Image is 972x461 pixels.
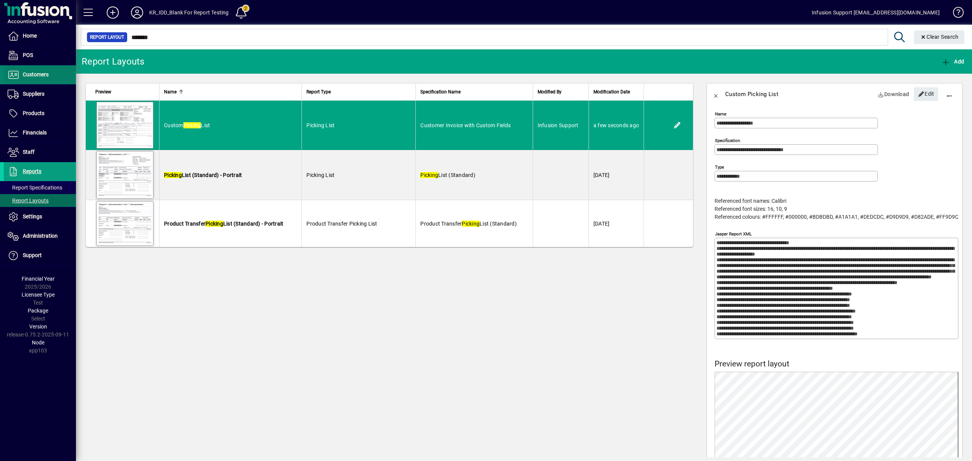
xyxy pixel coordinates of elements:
[715,206,787,212] span: Referenced font sizes: 16, 10, 9
[940,85,958,103] button: More options
[164,221,283,227] span: Product Transfer List (Standard) - Portrait
[4,123,76,142] a: Financials
[306,172,335,178] span: Picking List
[589,101,644,150] td: a few seconds ago
[4,246,76,265] a: Support
[149,6,229,19] div: KR_IDD_Blank For Report Testing
[715,198,786,204] span: Referenced font names: Calibri
[715,359,958,369] h4: Preview report layout
[4,65,76,84] a: Customers
[32,339,44,346] span: Node
[23,149,35,155] span: Staff
[875,87,912,101] a: Download
[23,129,47,136] span: Financials
[164,172,242,178] span: List (Standard) - Portrait
[164,88,177,96] span: Name
[23,213,42,219] span: Settings
[4,181,76,194] a: Report Specifications
[715,231,752,237] mat-label: Jasper Report XML
[4,194,76,207] a: Report Layouts
[23,168,41,174] span: Reports
[4,85,76,104] a: Suppliers
[589,150,644,200] td: [DATE]
[22,292,55,298] span: Licensee Type
[101,6,125,19] button: Add
[23,71,49,77] span: Customers
[812,6,940,19] div: Infusion Support [EMAIL_ADDRESS][DOMAIN_NAME]
[4,143,76,162] a: Staff
[589,200,644,247] td: [DATE]
[914,30,965,44] button: Clear
[918,88,934,100] span: Edit
[715,111,726,117] mat-label: Name
[164,172,182,178] em: Picking
[715,164,724,170] mat-label: Type
[462,221,480,227] em: Picking
[4,27,76,46] a: Home
[707,85,725,103] button: Back
[420,88,528,96] div: Specification Name
[23,91,44,97] span: Suppliers
[22,276,55,282] span: Financial Year
[538,122,579,128] span: Infusion Support
[939,55,966,68] button: Add
[23,233,58,239] span: Administration
[4,46,76,65] a: POS
[420,88,461,96] span: Specification Name
[164,88,297,96] div: Name
[4,104,76,123] a: Products
[23,52,33,58] span: POS
[420,221,517,227] span: Product Transfer List (Standard)
[8,185,62,191] span: Report Specifications
[306,221,377,227] span: Product Transfer Picking List
[306,88,331,96] span: Report Type
[920,34,959,40] span: Clear Search
[715,138,740,143] mat-label: Specification
[95,88,111,96] span: Preview
[90,33,124,41] span: Report Layout
[4,207,76,226] a: Settings
[28,308,48,314] span: Package
[941,58,964,65] span: Add
[420,172,475,178] span: List (Standard)
[725,88,778,100] div: Custom Picking List
[420,122,511,128] span: Customer Invoice with Custom Fields
[593,88,639,96] div: Modification Date
[671,119,683,131] button: Edit
[878,88,909,100] span: Download
[947,2,963,26] a: Knowledge Base
[29,324,47,330] span: Version
[306,122,335,128] span: Picking List
[125,6,149,19] button: Profile
[23,33,37,39] span: Home
[23,110,44,116] span: Products
[183,122,201,128] em: Picking
[914,87,938,101] button: Edit
[82,55,145,68] div: Report Layouts
[4,227,76,246] a: Administration
[164,122,210,128] span: Custom List
[420,172,438,178] em: Picking
[538,88,562,96] span: Modified By
[205,221,223,227] em: Picking
[23,252,42,258] span: Support
[306,88,411,96] div: Report Type
[8,197,49,204] span: Report Layouts
[593,88,630,96] span: Modification Date
[715,214,958,220] span: Referenced colours: #FFFFFF, #000000, #BDBDBD, #A1A1A1, #DEDCDC, #D9D9D9, #D82ADE, #FF9D9C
